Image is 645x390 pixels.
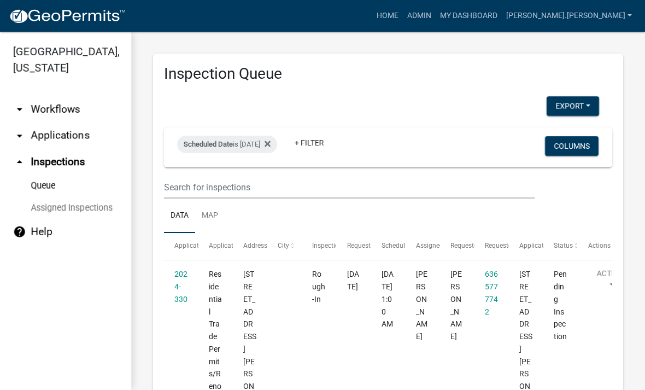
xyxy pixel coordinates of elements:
a: Data [164,199,195,234]
a: 6365777742 [485,270,498,316]
datatable-header-cell: Address [233,233,267,259]
span: Requestor Name [450,242,500,249]
datatable-header-cell: Status [543,233,578,259]
datatable-header-cell: Requested Date [336,233,371,259]
button: Action [588,268,633,295]
a: 2024-330 [174,270,187,304]
span: Application [174,242,208,249]
datatable-header-cell: Assigned Inspector [405,233,439,259]
datatable-header-cell: Scheduled Time [371,233,405,259]
i: arrow_drop_down [13,129,26,142]
datatable-header-cell: City [267,233,302,259]
i: help [13,225,26,238]
div: [DATE] 1:00 AM [382,268,395,330]
datatable-header-cell: Application [164,233,198,259]
span: Status [554,242,573,249]
span: Pending Inspection [554,270,567,341]
i: arrow_drop_up [13,155,26,168]
div: is [DATE] [177,136,277,153]
datatable-header-cell: Inspection Type [302,233,336,259]
span: Requested Date [347,242,393,249]
span: 02/26/2025 [347,270,359,291]
span: Application Description [519,242,588,249]
button: Export [547,96,599,116]
a: + Filter [286,133,333,153]
datatable-header-cell: Actions [578,233,612,259]
button: Columns [545,136,599,156]
datatable-header-cell: Requestor Phone [474,233,509,259]
a: [PERSON_NAME].[PERSON_NAME] [502,5,636,26]
input: Search for inspections [164,176,535,199]
span: Rough-In [312,270,325,304]
h3: Inspection Queue [164,65,612,83]
span: Inspection Type [312,242,359,249]
span: Actions [588,242,611,249]
span: Scheduled Date [184,140,233,148]
span: Scheduled Time [382,242,429,249]
a: Admin [403,5,436,26]
datatable-header-cell: Application Type [198,233,233,259]
i: arrow_drop_down [13,103,26,116]
span: Application Type [209,242,259,249]
span: City [278,242,289,249]
datatable-header-cell: Application Description [509,233,543,259]
span: Andrew Towe [450,270,462,341]
span: Requestor Phone [485,242,535,249]
span: Assigned Inspector [416,242,472,249]
span: Address [243,242,267,249]
a: Home [372,5,403,26]
datatable-header-cell: Requestor Name [440,233,474,259]
a: Map [195,199,225,234]
span: Layla Kriz [416,270,427,341]
a: My Dashboard [436,5,502,26]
